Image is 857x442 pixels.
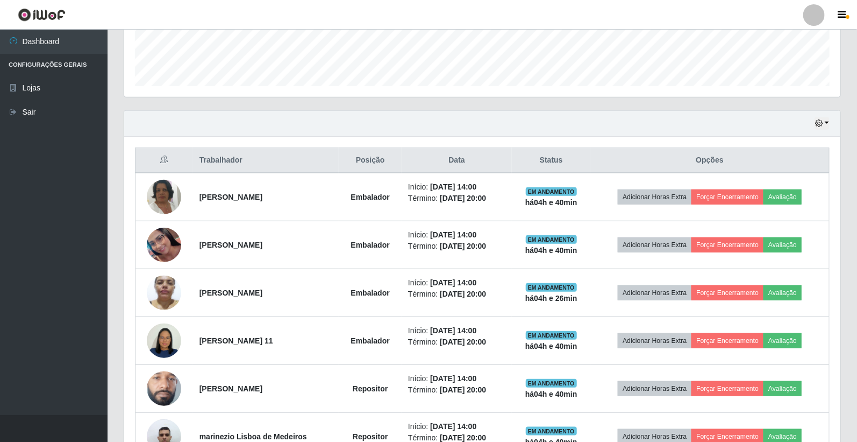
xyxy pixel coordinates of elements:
[147,350,181,427] img: 1745421855441.jpeg
[408,373,505,384] li: Início:
[691,237,763,252] button: Forçar Encerramento
[402,148,512,173] th: Data
[618,381,691,396] button: Adicionar Horas Extra
[147,166,181,228] img: 1676496034794.jpeg
[408,325,505,336] li: Início:
[351,193,389,201] strong: Embalador
[590,148,829,173] th: Opções
[525,342,577,350] strong: há 04 h e 40 min
[430,326,476,335] time: [DATE] 14:00
[618,333,691,348] button: Adicionar Horas Extra
[199,241,262,249] strong: [PERSON_NAME]
[147,228,181,262] img: 1696852305986.jpeg
[408,193,505,204] li: Término:
[199,336,273,345] strong: [PERSON_NAME] 11
[351,289,389,297] strong: Embalador
[440,290,486,298] time: [DATE] 20:00
[351,241,389,249] strong: Embalador
[147,270,181,315] img: 1707253848276.jpeg
[408,336,505,348] li: Término:
[408,421,505,432] li: Início:
[351,336,389,345] strong: Embalador
[408,384,505,396] li: Término:
[691,333,763,348] button: Forçar Encerramento
[763,190,802,205] button: Avaliação
[199,289,262,297] strong: [PERSON_NAME]
[408,277,505,289] li: Início:
[618,285,691,300] button: Adicionar Horas Extra
[440,242,486,250] time: [DATE] 20:00
[525,198,577,207] strong: há 04 h e 40 min
[526,283,577,292] span: EM ANDAMENTO
[526,331,577,340] span: EM ANDAMENTO
[526,235,577,244] span: EM ANDAMENTO
[440,385,486,394] time: [DATE] 20:00
[440,433,486,442] time: [DATE] 20:00
[526,427,577,436] span: EM ANDAMENTO
[339,148,402,173] th: Posição
[430,422,476,431] time: [DATE] 14:00
[199,384,262,393] strong: [PERSON_NAME]
[618,190,691,205] button: Adicionar Horas Extra
[691,285,763,300] button: Forçar Encerramento
[691,190,763,205] button: Forçar Encerramento
[199,193,262,201] strong: [PERSON_NAME]
[763,381,802,396] button: Avaliação
[193,148,339,173] th: Trabalhador
[430,374,476,383] time: [DATE] 14:00
[525,294,577,303] strong: há 04 h e 26 min
[525,246,577,255] strong: há 04 h e 40 min
[408,241,505,252] li: Término:
[512,148,590,173] th: Status
[430,183,476,191] time: [DATE] 14:00
[525,390,577,398] strong: há 04 h e 40 min
[526,379,577,388] span: EM ANDAMENTO
[763,285,802,300] button: Avaliação
[353,384,388,393] strong: Repositor
[353,432,388,441] strong: Repositor
[526,187,577,196] span: EM ANDAMENTO
[430,278,476,287] time: [DATE] 14:00
[408,181,505,193] li: Início:
[18,8,66,22] img: CoreUI Logo
[430,230,476,239] time: [DATE] 14:00
[440,194,486,202] time: [DATE] 20:00
[763,333,802,348] button: Avaliação
[408,289,505,300] li: Término:
[763,237,802,252] button: Avaliação
[199,432,307,441] strong: marinezio Lisboa de Medeiros
[147,321,181,360] img: 1733184965735.jpeg
[408,229,505,241] li: Início:
[691,381,763,396] button: Forçar Encerramento
[440,338,486,346] time: [DATE] 20:00
[618,237,691,252] button: Adicionar Horas Extra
